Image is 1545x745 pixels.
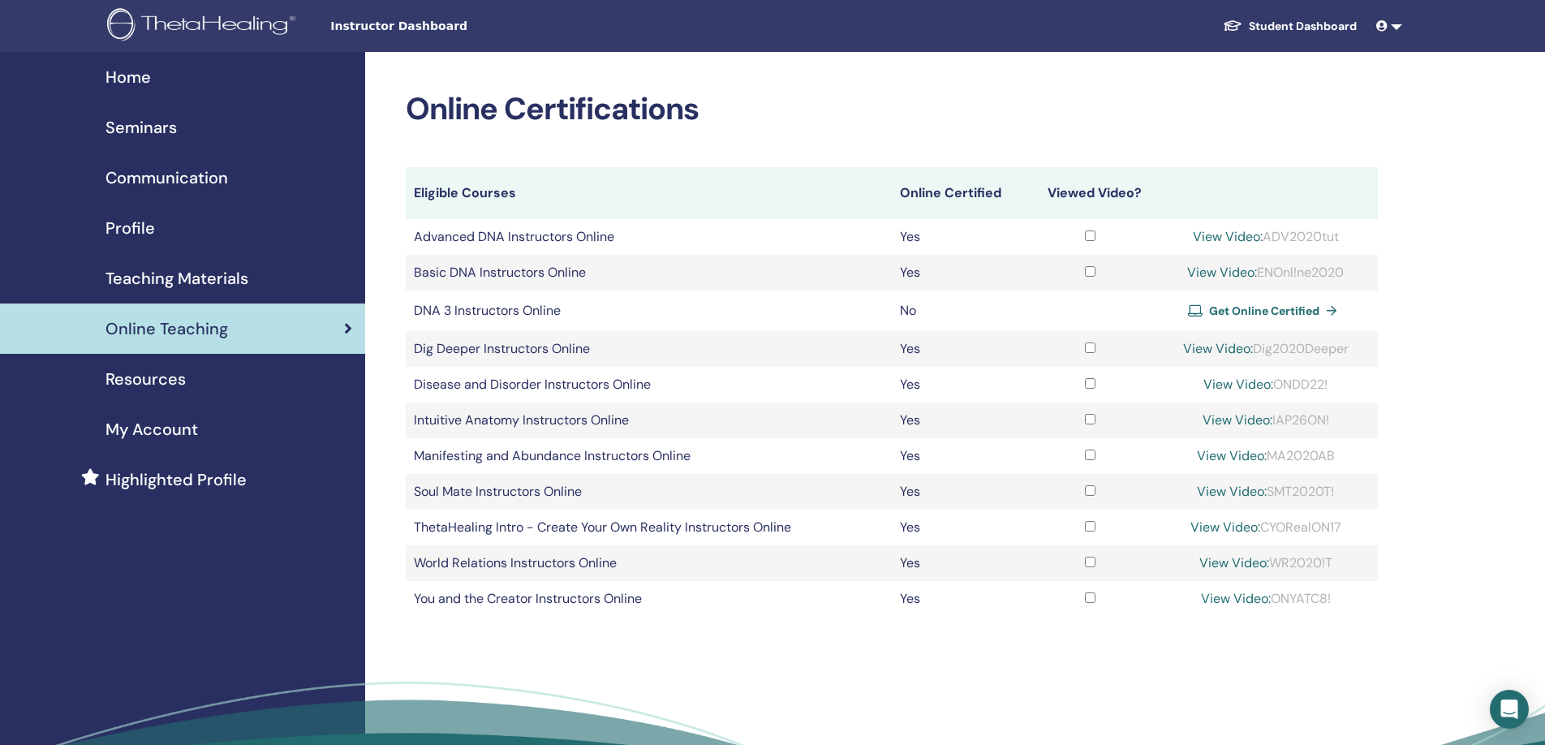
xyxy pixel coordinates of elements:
[892,255,1027,291] td: Yes
[1187,264,1257,281] a: View Video:
[1161,553,1370,573] div: WR2020!T
[892,331,1027,367] td: Yes
[1161,263,1370,282] div: ENOnl!ne2020
[1209,304,1319,318] span: Get Online Certified
[1190,519,1260,536] a: View Video:
[1161,375,1370,394] div: ONDD22!
[105,216,155,240] span: Profile
[406,510,892,545] td: ThetaHealing Intro - Create Your Own Reality Instructors Online
[1161,446,1370,466] div: MA2020AB
[107,8,301,45] img: logo.png
[1161,339,1370,359] div: Dig2020Deeper
[1490,690,1529,729] div: Open Intercom Messenger
[105,115,177,140] span: Seminars
[1161,482,1370,502] div: SMT2020T!
[105,367,186,391] span: Resources
[406,438,892,474] td: Manifesting and Abundance Instructors Online
[1197,483,1267,500] a: View Video:
[1203,376,1273,393] a: View Video:
[406,331,892,367] td: Dig Deeper Instructors Online
[406,367,892,403] td: Disease and Disorder Instructors Online
[892,545,1027,581] td: Yes
[1197,447,1267,464] a: View Video:
[1201,590,1271,607] a: View Video:
[105,467,247,492] span: Highlighted Profile
[892,438,1027,474] td: Yes
[892,167,1027,219] th: Online Certified
[406,403,892,438] td: Intuitive Anatomy Instructors Online
[892,367,1027,403] td: Yes
[1183,340,1253,357] a: View Video:
[1161,518,1370,537] div: CYORealON17
[1203,411,1272,428] a: View Video:
[892,474,1027,510] td: Yes
[406,219,892,255] td: Advanced DNA Instructors Online
[105,266,248,291] span: Teaching Materials
[406,545,892,581] td: World Relations Instructors Online
[406,91,1378,128] h2: Online Certifications
[406,474,892,510] td: Soul Mate Instructors Online
[1223,19,1242,32] img: graduation-cap-white.svg
[1161,589,1370,609] div: ONYATC8!
[1210,11,1370,41] a: Student Dashboard
[406,581,892,617] td: You and the Creator Instructors Online
[406,291,892,331] td: DNA 3 Instructors Online
[406,255,892,291] td: Basic DNA Instructors Online
[892,510,1027,545] td: Yes
[105,166,228,190] span: Communication
[892,403,1027,438] td: Yes
[105,65,151,89] span: Home
[1161,227,1370,247] div: ADV2020tut
[1027,167,1154,219] th: Viewed Video?
[892,219,1027,255] td: Yes
[105,317,228,341] span: Online Teaching
[330,18,574,35] span: Instructor Dashboard
[1161,411,1370,430] div: IAP26ON!
[406,167,892,219] th: Eligible Courses
[1193,228,1263,245] a: View Video:
[892,291,1027,331] td: No
[1199,554,1269,571] a: View Video:
[1188,299,1344,323] a: Get Online Certified
[892,581,1027,617] td: Yes
[105,417,198,441] span: My Account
